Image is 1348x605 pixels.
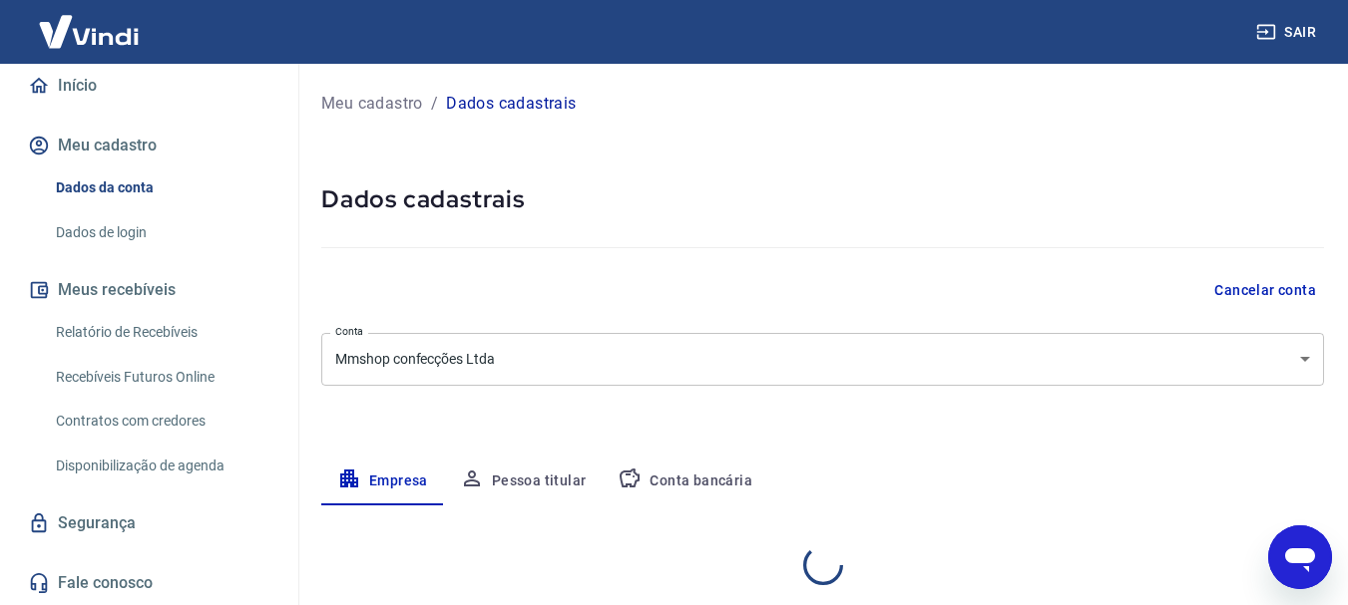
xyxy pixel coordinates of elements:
[24,561,274,605] a: Fale conosco
[1268,525,1332,589] iframe: Botão para abrir a janela de mensagens
[321,457,444,505] button: Empresa
[444,457,603,505] button: Pessoa titular
[24,501,274,545] a: Segurança
[48,446,274,486] a: Disponibilização de agenda
[24,1,154,62] img: Vindi
[602,457,768,505] button: Conta bancária
[48,312,274,353] a: Relatório de Recebíveis
[335,324,363,339] label: Conta
[1206,272,1324,309] button: Cancelar conta
[431,92,438,116] p: /
[24,268,274,312] button: Meus recebíveis
[48,212,274,253] a: Dados de login
[24,64,274,108] a: Início
[321,183,1324,215] h5: Dados cadastrais
[24,124,274,167] button: Meu cadastro
[321,333,1324,386] div: Mmshop confecções Ltda
[48,167,274,208] a: Dados da conta
[48,401,274,442] a: Contratos com credores
[48,357,274,398] a: Recebíveis Futuros Online
[446,92,576,116] p: Dados cadastrais
[321,92,423,116] a: Meu cadastro
[1252,14,1324,51] button: Sair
